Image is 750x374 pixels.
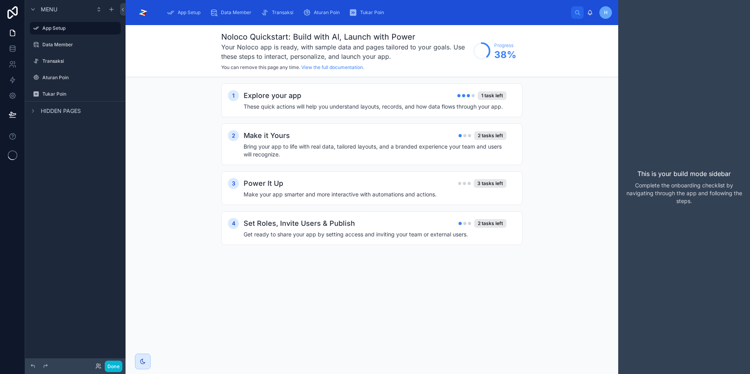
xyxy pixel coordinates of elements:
img: App logo [132,6,154,19]
span: 38 % [494,49,516,61]
h1: Noloco Quickstart: Build with AI, Launch with Power [221,31,469,42]
label: Tukar Poin [42,91,119,97]
span: Progress [494,42,516,49]
h3: Your Noloco app is ready, with sample data and pages tailored to your goals. Use these steps to i... [221,42,469,61]
a: Data Member [30,38,121,51]
a: Transaksi [30,55,121,67]
label: Data Member [42,42,119,48]
a: Aturan Poin [300,5,345,20]
span: h [604,9,608,16]
a: Tukar Poin [347,5,390,20]
label: Transaksi [42,58,119,64]
a: Data Member [208,5,257,20]
span: Hidden pages [41,107,81,115]
a: App Setup [30,22,121,34]
span: Data Member [221,9,251,16]
a: Tukar Poin [30,88,121,100]
a: View the full documentation. [301,64,364,70]
span: Tukar Poin [360,9,384,16]
a: Aturan Poin [30,71,121,84]
span: App Setup [178,9,200,16]
button: Done [105,361,122,372]
label: App Setup [42,25,116,31]
label: Aturan Poin [42,74,119,81]
a: Transaksi [258,5,299,20]
a: App Setup [164,5,206,20]
div: scrollable content [160,4,571,21]
span: Transaksi [272,9,293,16]
p: This is your build mode sidebar [637,169,731,178]
span: You can remove this page any time. [221,64,300,70]
span: Menu [41,5,57,13]
span: Aturan Poin [314,9,340,16]
p: Complete the onboarding checklist by navigating through the app and following the steps. [624,182,744,205]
